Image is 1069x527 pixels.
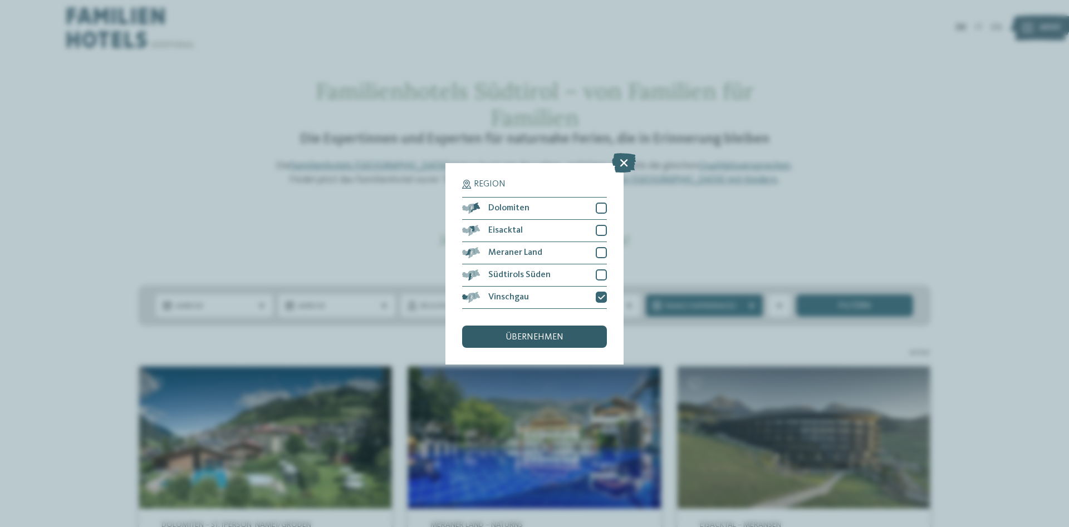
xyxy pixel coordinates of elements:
[474,180,506,189] span: Region
[488,293,529,302] span: Vinschgau
[488,270,551,279] span: Südtirols Süden
[488,204,529,213] span: Dolomiten
[488,226,523,235] span: Eisacktal
[488,248,542,257] span: Meraner Land
[506,333,563,342] span: übernehmen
